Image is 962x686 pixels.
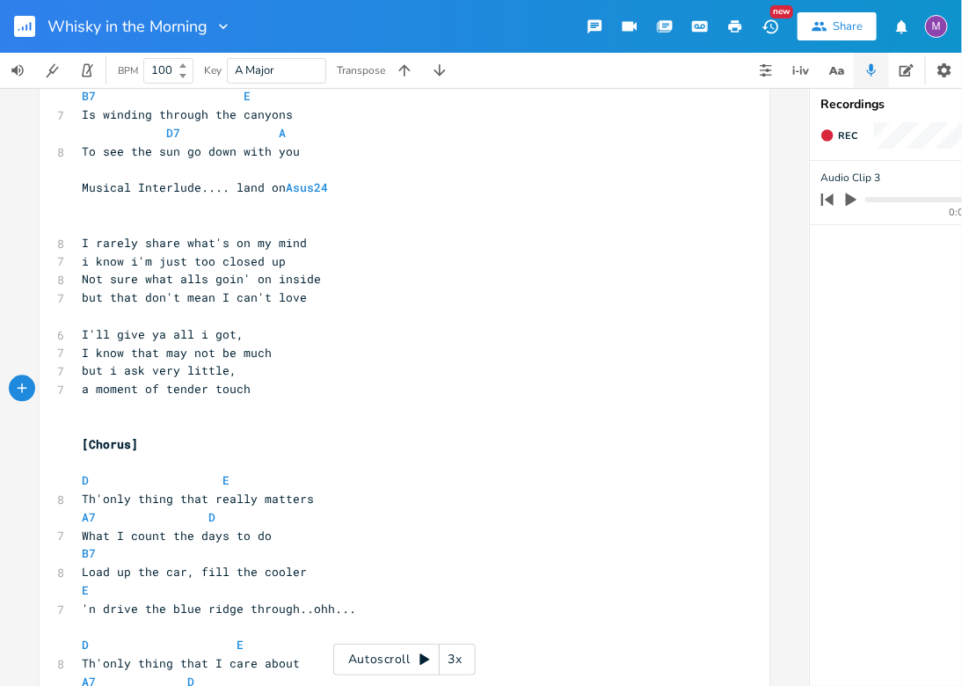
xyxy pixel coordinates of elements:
[82,143,300,159] span: To see the sun go down with you
[244,88,251,104] span: E
[82,362,237,378] span: but i ask very little,
[770,5,793,18] div: New
[925,15,948,38] div: melindameshad
[82,509,96,525] span: A7
[82,289,307,305] span: but that don't mean I can't love
[82,564,307,580] span: Load up the car, fill the cooler
[440,644,471,675] div: 3x
[82,235,307,251] span: I rarely share what's on my mind
[838,129,857,142] span: Rec
[82,106,293,122] span: Is winding through the canyons
[118,66,138,76] div: BPM
[279,125,286,141] span: A
[208,509,215,525] span: D
[286,179,328,195] span: Asus24
[82,88,96,104] span: B7
[82,582,89,598] span: E
[820,170,880,186] span: Audio Clip 3
[235,62,274,78] span: A Major
[82,381,251,397] span: a moment of tender touch
[925,6,948,47] button: M
[833,18,863,34] div: Share
[82,326,244,342] span: I'll give ya all i got,
[47,18,208,34] span: Whisky in the Morning
[82,637,89,653] span: D
[798,12,877,40] button: Share
[166,125,180,141] span: D7
[82,179,328,195] span: Musical Interlude.... land on
[204,65,222,76] div: Key
[222,472,230,488] span: E
[82,545,96,561] span: B7
[337,65,385,76] div: Transpose
[82,601,356,617] span: 'n drive the blue ridge through..ohh...
[82,345,272,361] span: I know that may not be much
[237,637,244,653] span: E
[333,644,476,675] div: Autoscroll
[82,253,286,269] span: i know i'm just too closed up
[82,655,300,671] span: Th'only thing that I care about
[82,436,138,452] span: [Chorus]
[82,491,314,507] span: Th'only thing that really matters
[82,528,272,544] span: What I count the days to do
[82,271,321,287] span: Not sure what alls goin' on inside
[82,472,89,488] span: D
[753,11,788,42] button: New
[813,121,864,150] button: Rec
